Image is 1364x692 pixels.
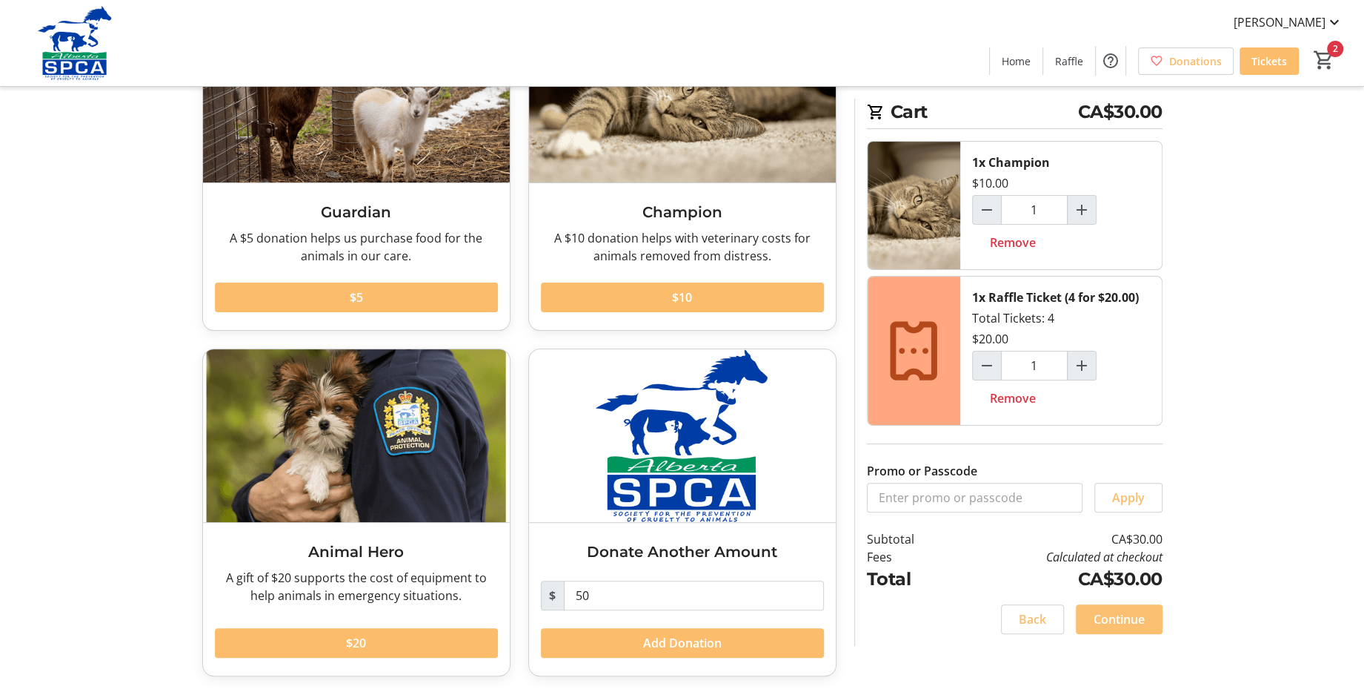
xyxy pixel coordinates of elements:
[203,349,510,522] img: Animal Hero
[541,229,824,265] div: A $10 donation helps with veterinary costs for animals removed from distress.
[350,289,363,306] span: $5
[1096,46,1125,76] button: Help
[215,283,498,312] button: $5
[1001,604,1064,634] button: Back
[972,289,1139,306] div: 1x Raffle Ticket (4 for $20.00)
[215,569,498,604] div: A gift of $20 supports the cost of equipment to help animals in emergency situations.
[972,330,1008,348] div: $20.00
[867,99,1162,129] h2: Cart
[972,174,1008,192] div: $10.00
[215,628,498,658] button: $20
[1234,13,1325,31] span: [PERSON_NAME]
[973,352,1001,380] button: Decrement by one
[867,548,953,566] td: Fees
[1068,352,1096,380] button: Increment by one
[541,581,565,610] span: $
[952,566,1162,593] td: CA$30.00
[867,566,953,593] td: Total
[1019,610,1046,628] span: Back
[952,548,1162,566] td: Calculated at checkout
[990,389,1036,407] span: Remove
[529,10,836,182] img: Champion
[1043,47,1095,75] a: Raffle
[868,142,960,269] img: Champion
[952,530,1162,548] td: CA$30.00
[1112,489,1145,507] span: Apply
[541,201,824,223] h3: Champion
[867,483,1082,513] input: Enter promo or passcode
[541,283,824,312] button: $10
[972,228,1054,257] button: Remove
[1002,53,1031,69] span: Home
[1240,47,1299,75] a: Tickets
[1138,47,1234,75] a: Donations
[1001,195,1068,225] input: Champion Quantity
[972,154,1050,171] div: 1x Champion
[1311,47,1337,73] button: Cart
[215,541,498,563] h3: Animal Hero
[529,349,836,522] img: Donate Another Amount
[215,229,498,265] div: A $5 donation helps us purchase food for the animals in our care.
[9,6,141,80] img: Alberta SPCA's Logo
[960,277,1162,425] div: Total Tickets: 4
[541,628,824,658] button: Add Donation
[867,462,977,480] label: Promo or Passcode
[1222,10,1355,34] button: [PERSON_NAME]
[643,634,722,652] span: Add Donation
[1094,610,1145,628] span: Continue
[990,47,1042,75] a: Home
[867,530,953,548] td: Subtotal
[1169,53,1222,69] span: Donations
[1078,99,1162,125] span: CA$30.00
[215,201,498,223] h3: Guardian
[1076,604,1162,634] button: Continue
[972,383,1054,413] button: Remove
[1055,53,1083,69] span: Raffle
[1068,196,1096,224] button: Increment by one
[541,541,824,563] h3: Donate Another Amount
[973,196,1001,224] button: Decrement by one
[990,234,1036,251] span: Remove
[1094,483,1162,513] button: Apply
[672,289,692,306] span: $10
[203,10,510,182] img: Guardian
[346,634,366,652] span: $20
[1251,53,1287,69] span: Tickets
[564,581,824,610] input: Donation Amount
[1001,351,1068,380] input: Raffle Ticket (4 for $20.00) Quantity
